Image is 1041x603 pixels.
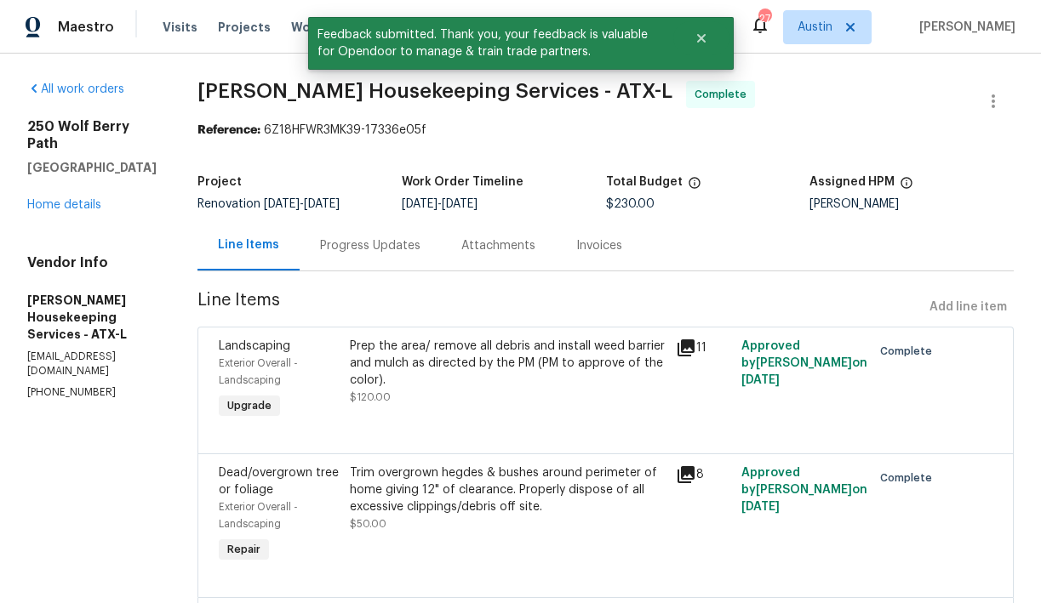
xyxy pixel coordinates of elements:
span: Austin [798,19,832,36]
span: Complete [880,343,939,360]
span: Exterior Overall - Landscaping [219,358,298,385]
span: Approved by [PERSON_NAME] on [741,467,867,513]
div: Trim overgrown hegdes & bushes around perimeter of home giving 12" of clearance. Properly dispose... [350,464,666,515]
span: Visits [163,19,197,36]
span: [DATE] [304,198,340,210]
h4: Vendor Info [27,254,157,271]
h2: 250 Wolf Berry Path [27,118,157,152]
span: Complete [695,86,753,103]
span: Upgrade [220,397,278,414]
span: [DATE] [264,198,300,210]
span: [DATE] [442,198,478,210]
span: $120.00 [350,392,391,402]
a: All work orders [27,83,124,95]
h5: [GEOGRAPHIC_DATA] [27,159,157,176]
span: [DATE] [741,501,780,513]
div: Attachments [461,237,535,254]
b: Reference: [197,124,260,136]
span: Approved by [PERSON_NAME] on [741,340,867,386]
span: Landscaping [219,340,290,352]
h5: [PERSON_NAME] Housekeeping Services - ATX-L [27,292,157,343]
div: 27 [758,10,770,27]
span: Feedback submitted. Thank you, your feedback is valuable for Opendoor to manage & train trade par... [308,17,673,70]
span: Dead/overgrown tree or foliage [219,467,339,496]
span: The total cost of line items that have been proposed by Opendoor. This sum includes line items th... [688,176,701,198]
div: 8 [676,464,731,485]
h5: Project [197,176,242,188]
span: [PERSON_NAME] [912,19,1015,36]
span: $230.00 [606,198,655,210]
span: Work Orders [291,19,369,36]
div: Invoices [576,237,622,254]
span: Exterior Overall - Landscaping [219,502,298,529]
span: Renovation [197,198,340,210]
span: - [402,198,478,210]
div: 6Z18HFWR3MK39-17336e05f [197,122,1014,139]
span: Maestro [58,19,114,36]
h5: Total Budget [606,176,683,188]
span: Projects [218,19,271,36]
span: $50.00 [350,519,386,529]
div: Prep the area/ remove all debris and install weed barrier and mulch as directed by the PM (PM to ... [350,338,666,389]
span: The hpm assigned to this work order. [900,176,913,198]
span: Repair [220,541,267,558]
a: Home details [27,199,101,211]
span: [PERSON_NAME] Housekeeping Services - ATX-L [197,81,672,101]
span: [DATE] [741,374,780,386]
div: Progress Updates [320,237,420,254]
h5: Assigned HPM [809,176,895,188]
span: [DATE] [402,198,438,210]
div: [PERSON_NAME] [809,198,1014,210]
p: [EMAIL_ADDRESS][DOMAIN_NAME] [27,350,157,378]
p: [PHONE_NUMBER] [27,385,157,400]
div: 11 [676,338,731,358]
span: Line Items [197,292,923,323]
span: - [264,198,340,210]
button: Close [673,21,729,55]
span: Complete [880,469,939,486]
div: Line Items [218,236,279,253]
h5: Work Order Timeline [402,176,523,188]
